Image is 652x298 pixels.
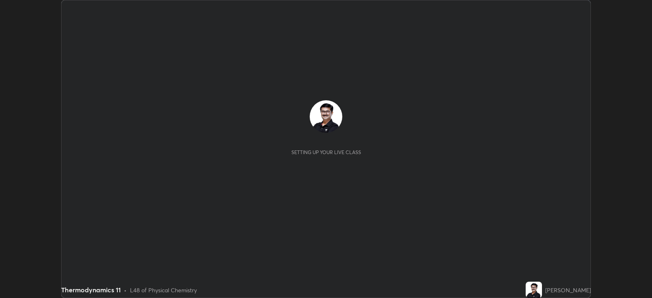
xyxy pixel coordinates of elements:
[124,286,127,294] div: •
[310,100,342,133] img: 72c9a83e1b064c97ab041d8a51bfd15e.jpg
[291,149,361,155] div: Setting up your live class
[130,286,197,294] div: L48 of Physical Chemistry
[526,282,542,298] img: 72c9a83e1b064c97ab041d8a51bfd15e.jpg
[61,285,121,295] div: Thermodynamics 11
[545,286,591,294] div: [PERSON_NAME]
